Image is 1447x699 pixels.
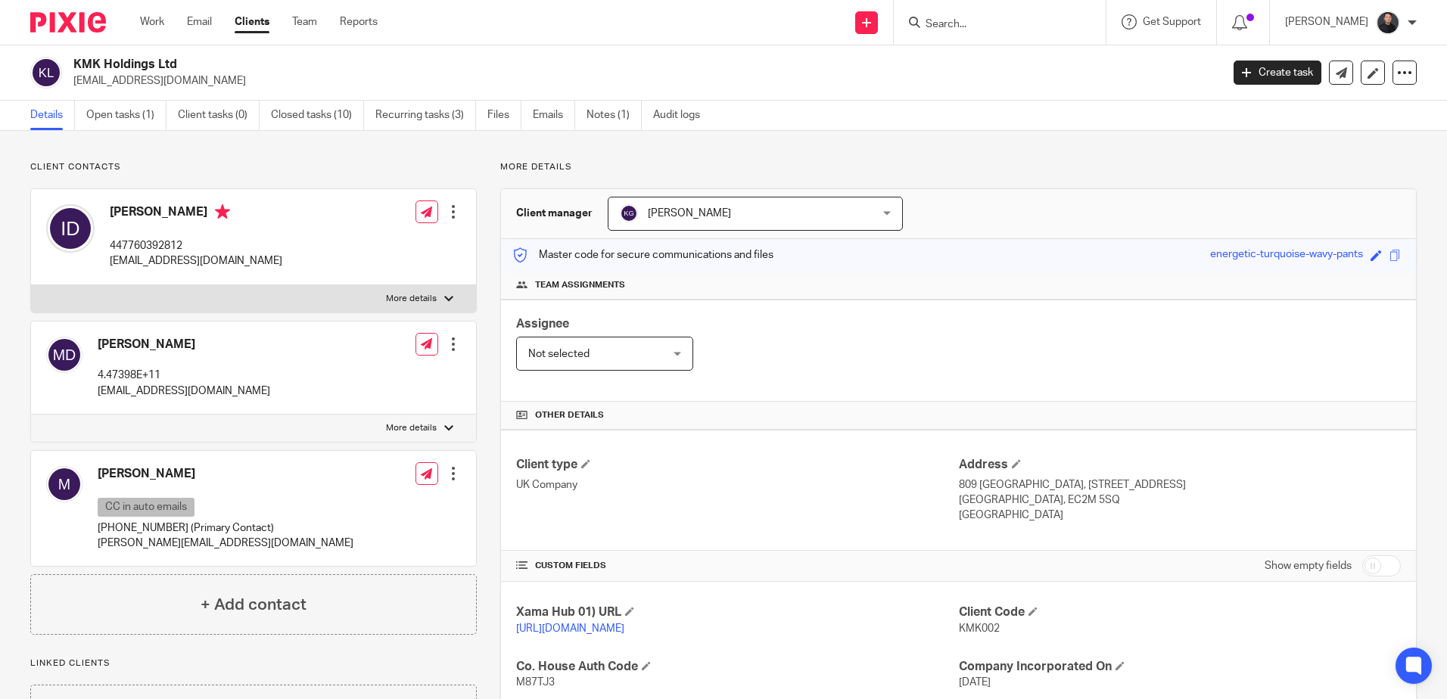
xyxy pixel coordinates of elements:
[201,593,307,617] h4: + Add contact
[140,14,164,30] a: Work
[271,101,364,130] a: Closed tasks (10)
[98,498,194,517] p: CC in auto emails
[86,101,166,130] a: Open tasks (1)
[46,204,95,253] img: svg%3E
[46,337,82,373] img: svg%3E
[386,422,437,434] p: More details
[1376,11,1400,35] img: My%20Photo.jpg
[959,604,1401,620] h4: Client Code
[535,409,604,421] span: Other details
[648,208,731,219] span: [PERSON_NAME]
[587,101,642,130] a: Notes (1)
[110,253,282,269] p: [EMAIL_ADDRESS][DOMAIN_NAME]
[533,101,575,130] a: Emails
[924,18,1060,32] input: Search
[512,247,773,263] p: Master code for secure communications and files
[487,101,521,130] a: Files
[46,466,82,502] img: svg%3E
[110,204,282,223] h4: [PERSON_NAME]
[235,14,269,30] a: Clients
[30,12,106,33] img: Pixie
[516,659,958,675] h4: Co. House Auth Code
[98,466,353,482] h4: [PERSON_NAME]
[1285,14,1368,30] p: [PERSON_NAME]
[98,368,270,383] p: 4.47398E+11
[386,293,437,305] p: More details
[73,57,983,73] h2: KMK Holdings Ltd
[959,623,1000,634] span: KMK002
[1265,558,1352,573] label: Show empty fields
[340,14,378,30] a: Reports
[1234,61,1321,85] a: Create task
[516,560,958,572] h4: CUSTOM FIELDS
[516,623,624,634] a: [URL][DOMAIN_NAME]
[959,659,1401,675] h4: Company Incorporated On
[98,384,270,399] p: [EMAIL_ADDRESS][DOMAIN_NAME]
[110,238,282,253] p: 447760392812
[187,14,212,30] a: Email
[653,101,711,130] a: Audit logs
[516,206,593,221] h3: Client manager
[959,457,1401,473] h4: Address
[375,101,476,130] a: Recurring tasks (3)
[98,337,270,353] h4: [PERSON_NAME]
[178,101,260,130] a: Client tasks (0)
[516,457,958,473] h4: Client type
[1210,247,1363,264] div: energetic-turquoise-wavy-pants
[535,279,625,291] span: Team assignments
[516,477,958,492] p: UK Company
[215,204,230,219] i: Primary
[98,536,353,551] p: [PERSON_NAME][EMAIL_ADDRESS][DOMAIN_NAME]
[30,101,75,130] a: Details
[98,520,353,536] p: [PHONE_NUMBER] (Primary Contact)
[959,508,1401,523] p: [GEOGRAPHIC_DATA]
[1143,17,1201,27] span: Get Support
[516,318,569,330] span: Assignee
[620,204,638,222] img: svg%3E
[30,161,477,173] p: Client contacts
[30,657,477,669] p: Linked clients
[959,492,1401,508] p: [GEOGRAPHIC_DATA], EC2M 5SQ
[516,677,555,688] span: M87TJ3
[959,477,1401,492] p: 809 [GEOGRAPHIC_DATA], [STREET_ADDRESS]
[292,14,317,30] a: Team
[73,73,1211,89] p: [EMAIL_ADDRESS][DOMAIN_NAME]
[516,604,958,620] h4: Xama Hub 01) URL
[30,57,62,89] img: svg%3E
[959,677,991,688] span: [DATE]
[500,161,1417,173] p: More details
[528,349,590,359] span: Not selected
